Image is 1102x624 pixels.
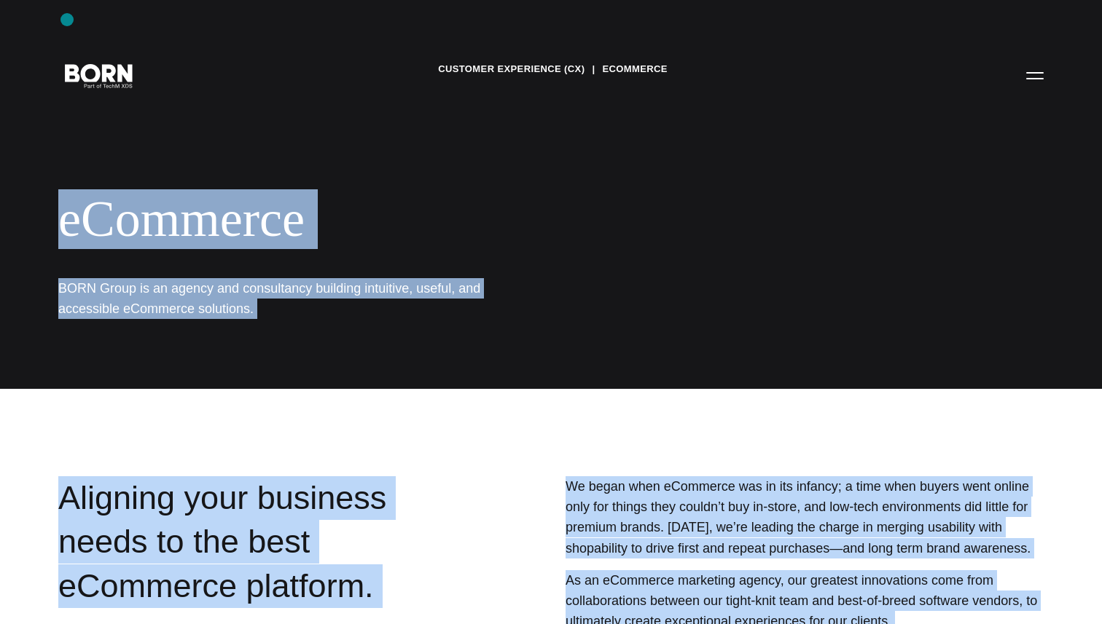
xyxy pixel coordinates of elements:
h1: BORN Group is an agency and consultancy building intuitive, useful, and accessible eCommerce solu... [58,278,496,319]
button: Open [1017,60,1052,90]
a: eCommerce [602,58,667,80]
a: Customer Experience (CX) [438,58,585,80]
p: We began when eCommerce was in its infancy; a time when buyers went online only for things they c... [566,476,1044,558]
div: eCommerce [58,189,889,249]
